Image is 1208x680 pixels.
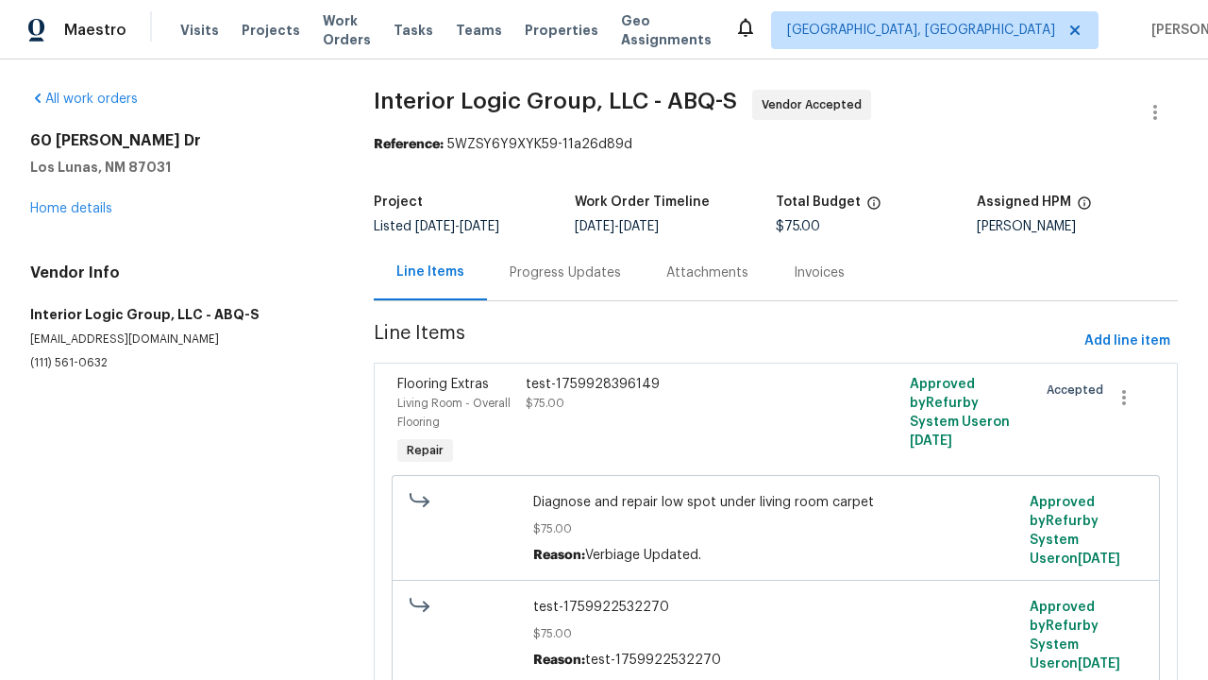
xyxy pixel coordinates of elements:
span: Properties [525,21,598,40]
span: Maestro [64,21,126,40]
span: [DATE] [575,220,614,233]
span: Visits [180,21,219,40]
span: Accepted [1047,381,1111,399]
span: Approved by Refurby System User on [1030,496,1120,566]
span: Geo Assignments [621,11,712,49]
span: $75.00 [533,519,1017,538]
span: Work Orders [323,11,371,49]
span: Verbiage Updated. [585,549,701,562]
span: Reason: [533,549,585,562]
span: Living Room - Overall Flooring [397,398,511,428]
p: (111) 561-0632 [30,355,328,371]
button: Add line item [1077,324,1178,359]
span: Interior Logic Group, LLC - ABQ-S [374,90,737,112]
span: [DATE] [910,434,952,448]
span: Add line item [1084,330,1170,353]
b: Reference: [374,138,444,151]
h5: Total Budget [776,195,861,209]
span: [DATE] [460,220,499,233]
span: Reason: [533,654,585,667]
span: [GEOGRAPHIC_DATA], [GEOGRAPHIC_DATA] [787,21,1055,40]
h5: Interior Logic Group, LLC - ABQ-S [30,305,328,324]
span: Repair [399,441,451,460]
p: [EMAIL_ADDRESS][DOMAIN_NAME] [30,331,328,348]
a: Home details [30,202,112,215]
h5: Los Lunas, NM 87031 [30,158,328,177]
span: [DATE] [619,220,659,233]
span: $75.00 [776,220,820,233]
div: 5WZSY6Y9XYK59-11a26d89d [374,135,1178,154]
span: The total cost of line items that have been proposed by Opendoor. This sum includes line items th... [866,195,881,220]
span: The hpm assigned to this work order. [1077,195,1092,220]
span: - [575,220,659,233]
span: Line Items [374,324,1077,359]
span: - [415,220,499,233]
div: [PERSON_NAME] [977,220,1178,233]
span: $75.00 [533,624,1017,643]
h2: 60 [PERSON_NAME] Dr [30,131,328,150]
span: [DATE] [1078,657,1120,671]
span: [DATE] [1078,552,1120,566]
span: Projects [242,21,300,40]
span: Flooring Extras [397,378,489,391]
div: Attachments [666,263,748,282]
span: Teams [456,21,502,40]
span: Approved by Refurby System User on [910,378,1010,448]
span: Diagnose and repair low spot under living room carpet [533,493,1017,512]
div: Progress Updates [510,263,621,282]
span: Listed [374,220,499,233]
span: Tasks [394,24,433,37]
span: test-1759922532270 [533,598,1017,617]
span: [DATE] [415,220,455,233]
span: $75.00 [526,398,564,409]
h4: Vendor Info [30,263,328,282]
a: All work orders [30,93,138,106]
div: Invoices [794,263,845,282]
div: Line Items [396,263,464,281]
h5: Assigned HPM [977,195,1071,209]
span: Approved by Refurby System User on [1030,601,1120,671]
h5: Project [374,195,423,209]
span: test-1759922532270 [585,654,721,667]
div: test-1759928396149 [526,375,834,394]
span: Vendor Accepted [762,95,869,114]
h5: Work Order Timeline [575,195,710,209]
